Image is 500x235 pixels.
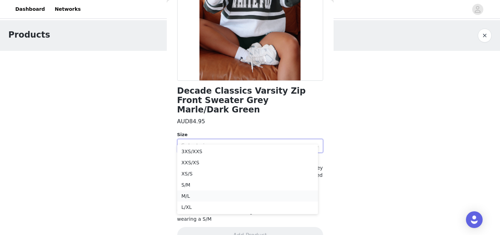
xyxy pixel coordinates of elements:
[177,158,323,222] span: We're bringing you cooler SZN essentials in new, Decade Classic. The Decade Classics Varsity Zip ...
[177,131,323,138] div: Size
[315,144,319,149] i: icon: down
[474,4,481,15] div: avatar
[177,157,318,168] li: XXS/XS
[177,146,318,157] li: 3XS/XXS
[8,29,50,41] h1: Products
[11,1,49,17] a: Dashboard
[177,202,318,213] li: L/XL
[177,168,318,179] li: XS/S
[177,190,318,202] li: M/L
[177,179,318,190] li: S/M
[466,211,483,228] div: Open Intercom Messenger
[177,117,205,126] h3: AUD84.95
[50,1,85,17] a: Networks
[181,142,311,149] div: Select size
[177,86,323,115] h1: Decade Classics Varsity Zip Front Sweater Grey Marle/Dark Green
